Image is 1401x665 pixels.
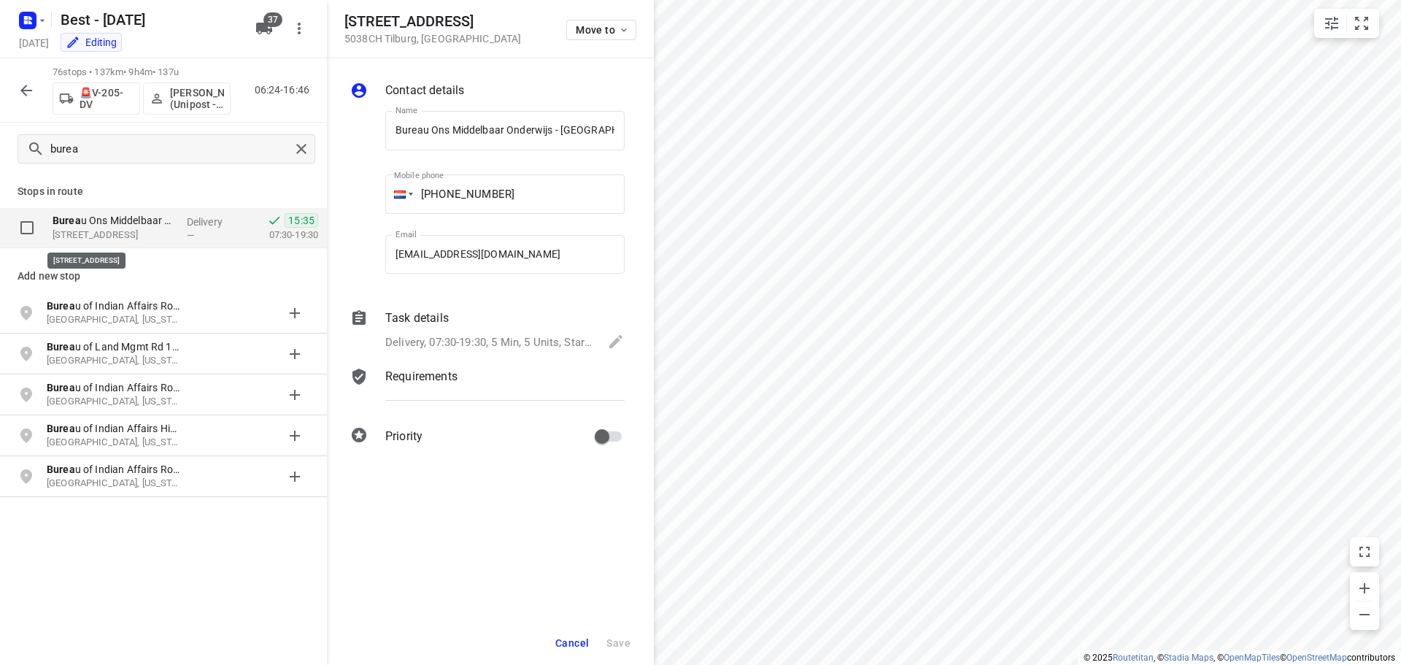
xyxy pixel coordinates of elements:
a: OpenMapTiles [1224,653,1280,663]
p: Philadelphia, Mississippi, Verenigde Staten [47,477,181,491]
div: Contact details [350,82,625,102]
span: 37 [263,12,282,27]
svg: Done [267,213,282,228]
p: Task details [385,310,449,327]
b: Burea [47,341,75,353]
svg: Edit [607,333,625,350]
li: © 2025 , © , © © contributors [1084,653,1395,663]
button: 37 [250,14,279,43]
span: Select [12,213,42,242]
label: Mobile phone [394,172,444,180]
div: Task detailsDelivery, 07:30-19:30, 5 Min, 5 Units, Startdatum maandag **[DATE].** Welkom bij een ... [350,310,625,353]
div: small contained button group [1314,9,1379,38]
p: Requirements [385,368,458,385]
p: Delivery [187,215,241,229]
b: Burea [47,464,75,475]
button: Map settings [1317,9,1346,38]
span: Cancel [555,637,589,649]
button: 🚨V-205-DV [53,82,140,115]
button: More [285,14,314,43]
p: Delivery, 07:30-19:30, 5 Min, 5 Units, Startdatum maandag **[DATE].** Welkom bij een nieuwe klant... [385,334,593,351]
p: Priority [385,428,422,445]
b: Burea [53,215,81,226]
p: Bureau of Indian Affairs Road 15 [47,299,181,313]
button: Fit zoom [1347,9,1376,38]
button: [PERSON_NAME] (Unipost - Best) [143,82,231,115]
p: Wells, Nevada, Verenigde Staten [47,354,181,368]
p: Ahmed Othman (Unipost - Best) [170,87,224,110]
p: Goldendale, Washington, Verenigde Staten [47,395,181,409]
span: 15:35 [285,213,318,228]
h5: Rename [55,8,244,31]
p: Bureau of Indian Affairs Route 2462 [47,462,181,477]
p: Add new stop [18,269,309,284]
p: 76 stops • 137km • 9h4m • 137u [53,66,231,80]
b: Burea [47,300,75,312]
p: Onamia, Minnesota, Verenigde Staten [47,436,181,450]
p: 06:24-16:46 [255,82,315,98]
span: — [187,230,194,241]
span: Move to [576,24,630,36]
b: Burea [47,382,75,393]
p: Warm Springs, Oregon, Verenigde Staten [47,313,181,327]
p: Contact details [385,82,464,99]
p: 🚨V-205-DV [80,87,134,110]
p: Stops in route [18,184,309,199]
div: Requirements [350,368,625,412]
p: [STREET_ADDRESS] [53,228,175,242]
input: Add or search stops within route [50,138,290,161]
h5: [STREET_ADDRESS] [344,13,521,30]
button: Move to [566,20,636,40]
a: OpenStreetMap [1286,653,1347,663]
p: Bureau of Indian Affairs Road 248 [47,380,181,395]
a: Stadia Maps [1164,653,1213,663]
p: 07:30-19:30 [246,228,318,242]
b: Burea [47,423,75,434]
a: Routetitan [1113,653,1154,663]
p: 5038CH Tilburg , [GEOGRAPHIC_DATA] [344,33,521,45]
p: Bureau of Indian Affairs Highway 1 [47,421,181,436]
button: Cancel [549,630,595,656]
input: 1 (702) 123-4567 [385,174,625,214]
h5: Project date [13,34,55,51]
div: You are currently in edit mode. [66,35,117,50]
p: u of Land Mgmt Rd 1526 [47,339,181,354]
p: u Ons Middelbaar Onderwijs - [GEOGRAPHIC_DATA]([PERSON_NAME]) [53,213,175,228]
div: Netherlands: + 31 [385,174,413,214]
